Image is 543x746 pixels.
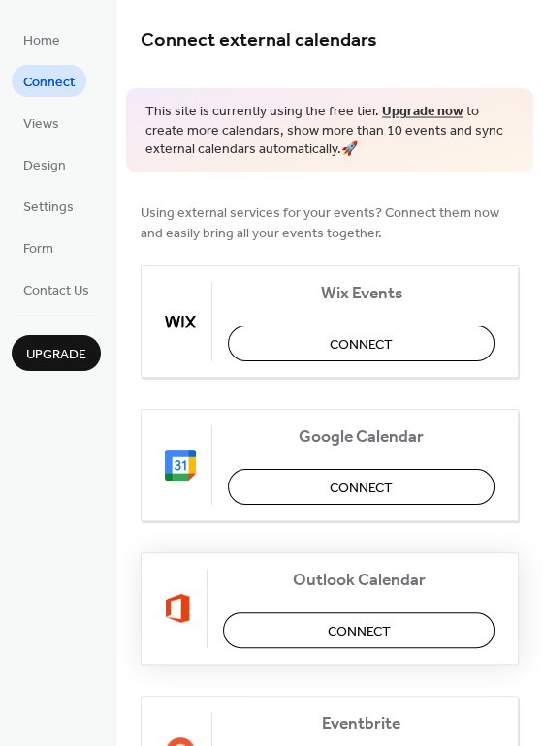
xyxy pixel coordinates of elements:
[26,345,86,365] span: Upgrade
[141,202,519,243] span: Using external services for your events? Connect them now and easily bring all your events together.
[228,426,495,447] span: Google Calendar
[12,23,72,55] a: Home
[23,156,66,176] span: Design
[12,273,101,305] a: Contact Us
[23,73,75,93] span: Connect
[141,21,377,59] span: Connect external calendars
[23,281,89,301] span: Contact Us
[23,31,60,51] span: Home
[12,107,71,139] a: Views
[228,469,495,505] button: Connect
[165,593,191,624] img: outlook
[12,65,86,97] a: Connect
[223,570,495,590] span: Outlook Calendar
[23,114,59,135] span: Views
[165,306,196,337] img: wix
[228,283,495,303] span: Wix Events
[12,335,101,371] button: Upgrade
[165,450,196,481] img: google
[12,190,85,222] a: Settings
[328,621,391,641] span: Connect
[330,478,393,498] span: Connect
[145,103,514,160] span: This site is currently using the free tier. to create more calendars, show more than 10 events an...
[12,148,78,180] a: Design
[382,99,463,125] a: Upgrade now
[223,612,495,648] button: Connect
[228,713,495,733] span: Eventbrite
[23,198,74,218] span: Settings
[23,239,53,260] span: Form
[12,232,65,264] a: Form
[330,334,393,355] span: Connect
[228,326,495,361] button: Connect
